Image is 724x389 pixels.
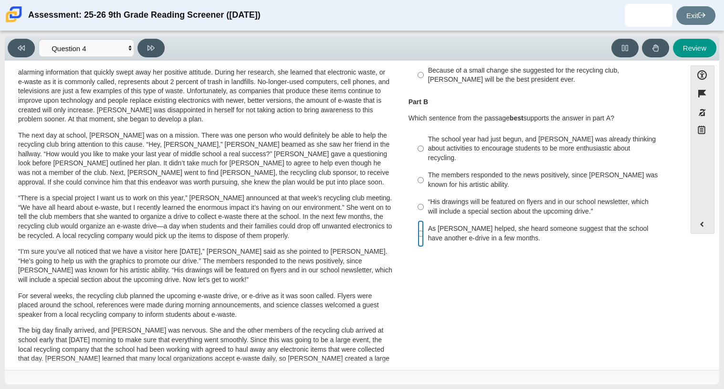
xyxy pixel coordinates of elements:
img: Carmen School of Science & Technology [4,4,24,24]
p: Which sentence from the passage supports the answer in part A? [409,114,674,123]
p: The next day at school, [PERSON_NAME] was on a mission. There was one person who would definitely... [18,131,393,187]
div: “His drawings will be featured on flyers and in our school newsletter, which will include a speci... [428,197,669,216]
button: Notepad [691,122,714,141]
div: Assessment items [10,65,681,366]
div: Because of a small change she suggested for the recycling club, [PERSON_NAME] will be the best pr... [428,66,669,85]
button: Review [673,39,716,57]
div: As [PERSON_NAME] helped, she heard someone suggest that the school have another e-drive in a few ... [428,224,669,243]
button: Flag item [691,84,714,103]
img: nyiana.wells.2BFpGr [641,8,656,23]
button: Open Accessibility Menu [691,65,714,84]
p: “I’m sure you’ve all noticed that we have a visitor here [DATE],” [PERSON_NAME] said as she point... [18,247,393,284]
button: Expand menu. Displays the button labels. [691,215,714,233]
b: Part B [409,97,428,106]
div: Assessment: 25-26 9th Grade Reading Screener ([DATE]) [28,4,261,27]
div: The members responded to the news positively, since [PERSON_NAME] was known for his artistic abil... [428,171,669,189]
p: For several weeks, the recycling club planned the upcoming e-waste drive, or e-drive as it was so... [18,292,393,320]
p: [PERSON_NAME] went home at the end of the day, feeling optimistic about the school year. She sat ... [18,49,393,124]
a: Exit [676,6,715,25]
button: Toggle response masking [691,103,714,122]
div: The school year had just begun, and [PERSON_NAME] was already thinking about activities to encour... [428,135,669,163]
a: Carmen School of Science & Technology [4,18,24,26]
p: “There is a special project I want us to work on this year,” [PERSON_NAME] announced at that week... [18,194,393,240]
b: best [510,114,524,122]
button: Raise Your Hand [642,39,669,57]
